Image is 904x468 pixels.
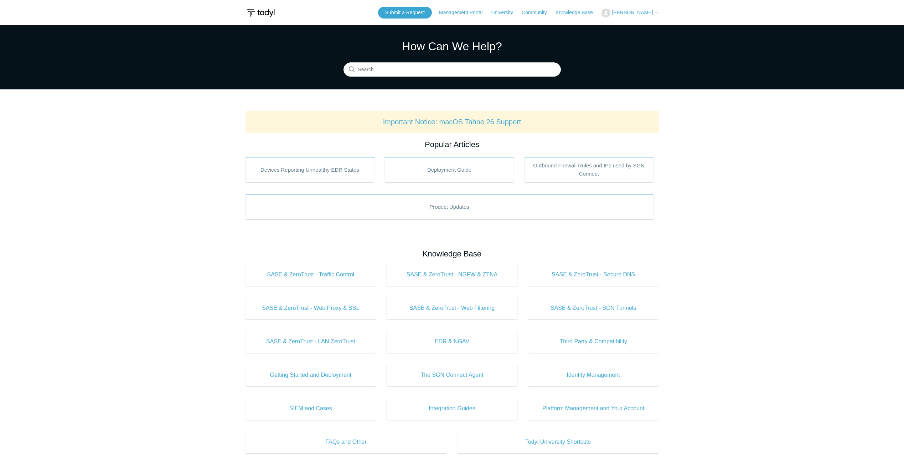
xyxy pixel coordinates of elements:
[387,364,517,386] a: The SGN Connect Agent
[539,270,648,279] span: SASE & ZeroTrust - Secure DNS
[539,371,648,379] span: Identity Management
[387,263,517,286] a: SASE & ZeroTrust - NGFW & ZTNA
[246,194,654,219] a: Product Updates
[385,157,514,182] a: Deployment Guide
[458,431,659,453] a: Todyl University Shortcuts
[256,304,366,312] span: SASE & ZeroTrust - Web Proxy & SSL
[246,157,374,182] a: Devices Reporting Unhealthy EDR States
[246,364,376,386] a: Getting Started and Deployment
[246,330,376,353] a: SASE & ZeroTrust - LAN ZeroTrust
[246,139,659,150] h2: Popular Articles
[343,38,561,55] h1: How Can We Help?
[522,9,554,16] a: Community
[256,337,366,346] span: SASE & ZeroTrust - LAN ZeroTrust
[397,304,507,312] span: SASE & ZeroTrust - Web Filtering
[387,397,517,420] a: Integration Guides
[246,6,276,20] img: Todyl Support Center Help Center home page
[528,397,659,420] a: Platform Management and Your Account
[256,371,366,379] span: Getting Started and Deployment
[378,7,432,19] a: Submit a Request
[256,270,366,279] span: SASE & ZeroTrust - Traffic Control
[256,404,366,413] span: SIEM and Cases
[528,364,659,386] a: Identity Management
[539,304,648,312] span: SASE & ZeroTrust - SGN Tunnels
[387,297,517,319] a: SASE & ZeroTrust - Web Filtering
[246,397,376,420] a: SIEM and Cases
[397,371,507,379] span: The SGN Connect Agent
[387,330,517,353] a: EDR & NGAV
[556,9,600,16] a: Knowledge Base
[468,438,648,446] span: Todyl University Shortcuts
[256,438,436,446] span: FAQs and Other
[528,330,659,353] a: Third Party & Compatibility
[601,9,658,17] button: [PERSON_NAME]
[397,404,507,413] span: Integration Guides
[525,157,654,182] a: Outbound Firewall Rules and IPs used by SGN Connect
[491,9,520,16] a: University
[539,337,648,346] span: Third Party & Compatibility
[528,263,659,286] a: SASE & ZeroTrust - Secure DNS
[439,9,490,16] a: Management Portal
[612,10,653,15] span: [PERSON_NAME]
[528,297,659,319] a: SASE & ZeroTrust - SGN Tunnels
[343,63,561,77] input: Search
[383,118,521,126] a: Important Notice: macOS Tahoe 26 Support
[397,337,507,346] span: EDR & NGAV
[246,248,659,260] h2: Knowledge Base
[246,431,447,453] a: FAQs and Other
[539,404,648,413] span: Platform Management and Your Account
[397,270,507,279] span: SASE & ZeroTrust - NGFW & ZTNA
[246,263,376,286] a: SASE & ZeroTrust - Traffic Control
[246,297,376,319] a: SASE & ZeroTrust - Web Proxy & SSL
